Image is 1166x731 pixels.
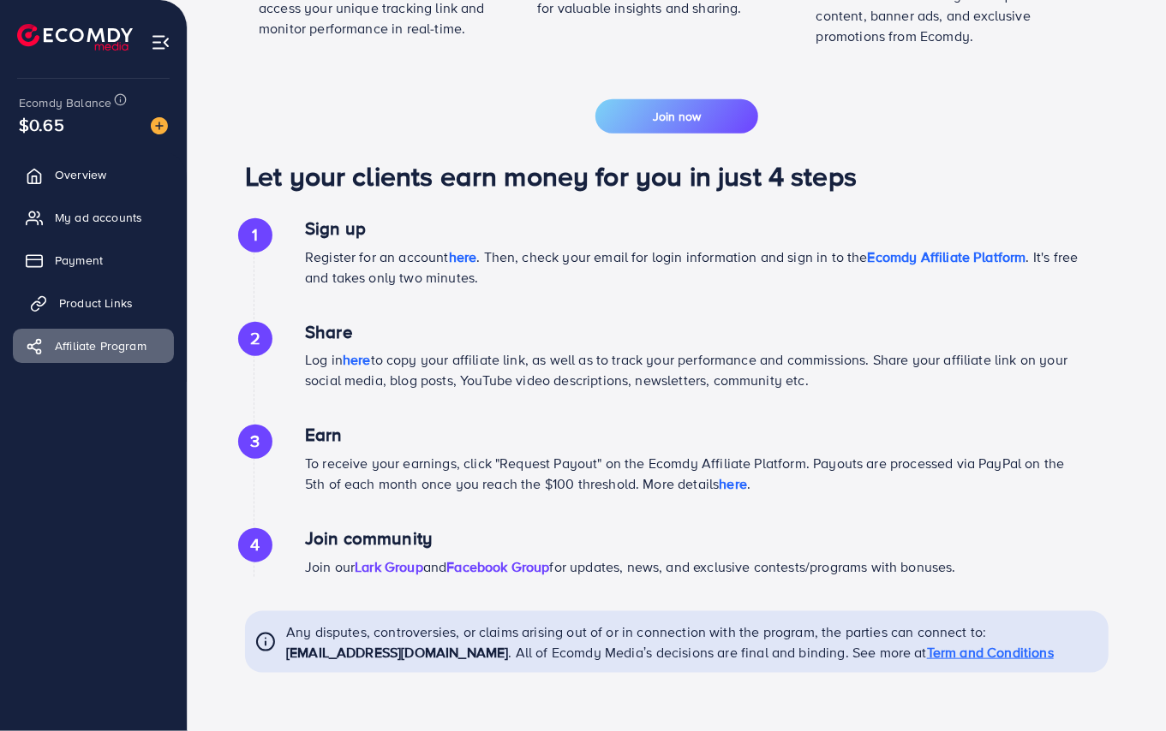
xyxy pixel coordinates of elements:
[595,99,758,134] button: Join now
[59,294,133,312] span: Product Links
[423,557,446,576] span: and
[286,643,508,662] span: [EMAIL_ADDRESS][DOMAIN_NAME]
[719,474,747,493] span: here
[355,557,423,576] a: Lark Group
[19,94,111,111] span: Ecomdy Balance
[13,200,174,235] a: My ad accounts
[305,425,1083,446] h4: Earn
[151,117,168,134] img: image
[286,621,1098,663] p: Any disputes, controversies, or claims arising out of or in connection with the program, the part...
[449,247,477,266] span: here
[13,329,174,363] a: Affiliate Program
[151,33,170,52] img: menu
[55,252,103,269] span: Payment
[305,247,1083,288] p: Register for an account . Then, check your email for login information and sign in to the . It's ...
[305,528,1083,550] h4: Join community
[305,218,1083,240] h4: Sign up
[55,337,146,354] span: Affiliate Program
[13,286,174,320] a: Product Links
[238,322,272,356] div: 2
[13,157,174,192] a: Overview
[55,209,142,226] span: My ad accounts
[653,108,701,125] span: Join now
[55,166,106,183] span: Overview
[1093,654,1153,718] iframe: Chat
[927,643,1054,662] span: Term and Conditions
[305,322,1083,343] h4: Share
[446,557,549,576] a: Facebook Group
[238,425,272,459] div: 3
[17,24,133,51] img: logo
[868,247,1026,266] span: Ecomdy Affiliate Platform
[245,159,1109,192] h1: Let your clients earn money for you in just 4 steps
[305,453,1083,494] p: To receive your earnings, click "Request Payout" on the Ecomdy Affiliate Platform. Payouts are pr...
[13,243,174,277] a: Payment
[238,528,272,562] div: 4
[343,350,371,369] span: here
[305,556,1083,577] p: Join our for updates, news, and exclusive contests/programs with bonuses.
[238,218,272,253] div: 1
[305,349,1083,390] p: Log in to copy your affiliate link, as well as to track your performance and commissions. Share y...
[19,112,64,137] span: $0.65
